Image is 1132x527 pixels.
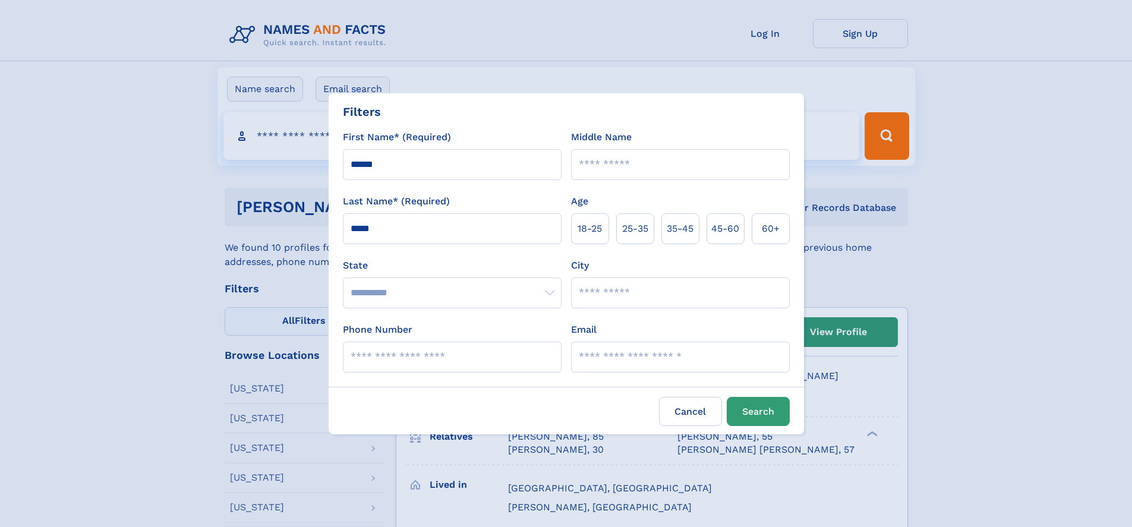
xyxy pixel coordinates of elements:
label: Age [571,194,588,209]
label: Cancel [659,397,722,426]
button: Search [727,397,790,426]
span: 35‑45 [667,222,693,236]
label: Phone Number [343,323,412,337]
label: State [343,258,562,273]
div: Filters [343,103,381,121]
span: 45‑60 [711,222,739,236]
label: City [571,258,589,273]
label: First Name* (Required) [343,130,451,144]
label: Last Name* (Required) [343,194,450,209]
label: Middle Name [571,130,632,144]
span: 60+ [762,222,780,236]
span: 25‑35 [622,222,648,236]
label: Email [571,323,597,337]
span: 18‑25 [578,222,602,236]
